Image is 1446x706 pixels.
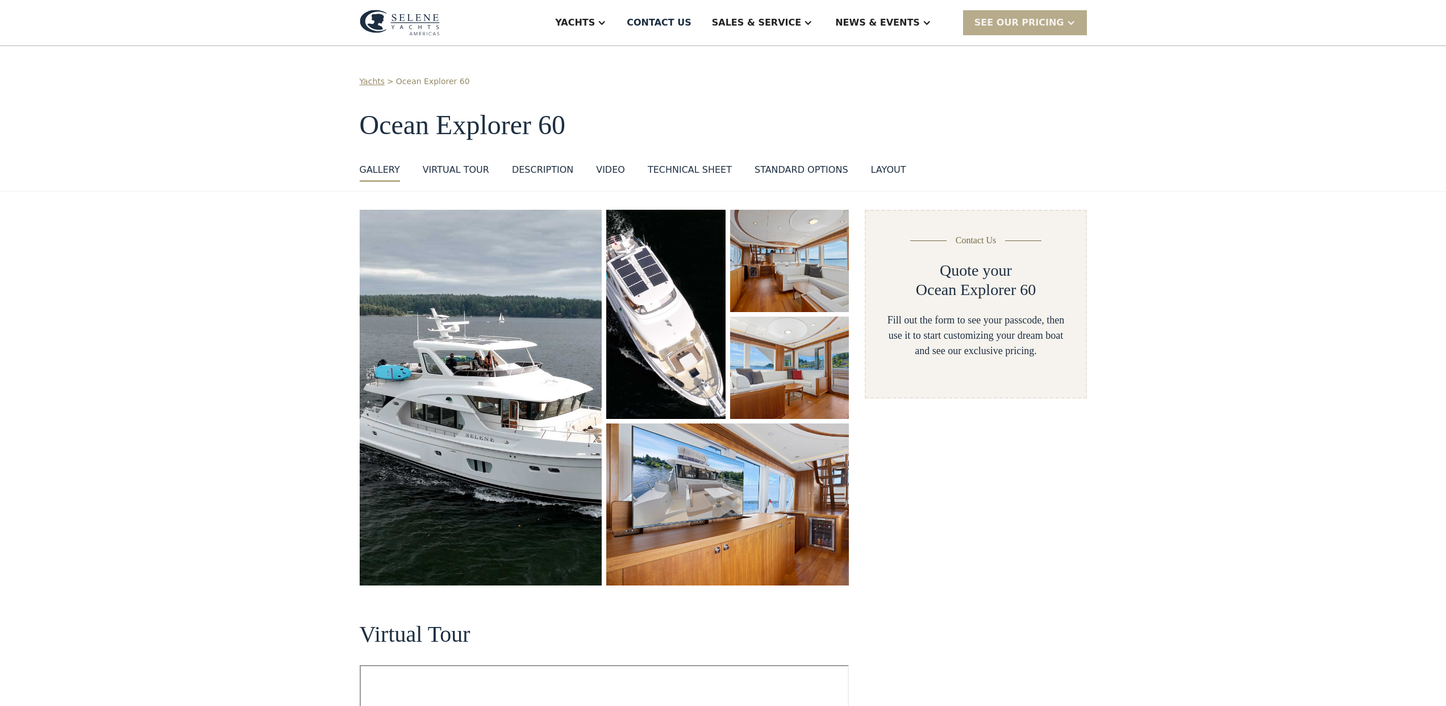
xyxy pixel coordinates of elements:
[865,210,1086,398] form: Yacht Detail Page form
[606,423,849,585] a: open lightbox
[730,317,849,419] a: open lightbox
[730,210,849,312] a: open lightbox
[423,163,489,177] div: VIRTUAL TOUR
[712,16,801,30] div: Sales & Service
[596,163,625,182] a: VIDEO
[360,163,400,182] a: GALLERY
[387,76,394,88] div: >
[627,16,691,30] div: Contact US
[596,163,625,177] div: VIDEO
[423,163,489,182] a: VIRTUAL TOUR
[555,16,595,30] div: Yachts
[835,16,920,30] div: News & EVENTS
[956,234,997,247] div: Contact Us
[755,163,848,177] div: standard options
[884,313,1067,359] div: Fill out the form to see your passcode, then use it to start customizing your dream boat and see ...
[360,210,602,585] a: open lightbox
[512,163,573,182] a: DESCRIPTION
[963,10,1087,35] div: SEE Our Pricing
[606,210,725,419] a: open lightbox
[871,163,906,177] div: layout
[360,76,385,88] a: Yachts
[648,163,732,182] a: Technical sheet
[360,110,1087,140] h1: Ocean Explorer 60
[360,163,400,177] div: GALLERY
[512,163,573,177] div: DESCRIPTION
[360,10,440,36] img: logo
[871,163,906,182] a: layout
[648,163,732,177] div: Technical sheet
[940,261,1012,280] h2: Quote your
[360,622,849,647] h2: Virtual Tour
[755,163,848,182] a: standard options
[974,16,1064,30] div: SEE Our Pricing
[916,280,1036,300] h2: Ocean Explorer 60
[396,76,470,88] a: Ocean Explorer 60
